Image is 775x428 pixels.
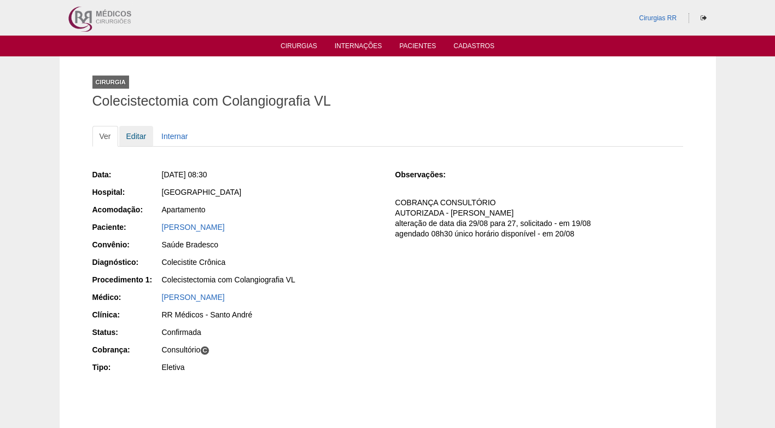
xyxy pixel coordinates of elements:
[92,362,161,373] div: Tipo:
[92,292,161,303] div: Médico:
[200,346,209,355] span: C
[92,126,118,147] a: Ver
[701,15,707,21] i: Sair
[154,126,195,147] a: Internar
[399,42,436,53] a: Pacientes
[162,204,380,215] div: Apartamento
[335,42,382,53] a: Internações
[92,76,129,89] div: Cirurgia
[92,239,161,250] div: Convênio:
[162,187,380,198] div: [GEOGRAPHIC_DATA]
[119,126,154,147] a: Editar
[162,309,380,320] div: RR Médicos - Santo André
[281,42,317,53] a: Cirurgias
[162,293,225,302] a: [PERSON_NAME]
[92,204,161,215] div: Acomodação:
[92,94,683,108] h1: Colecistectomia com Colangiografia VL
[162,223,225,232] a: [PERSON_NAME]
[162,327,380,338] div: Confirmada
[162,239,380,250] div: Saúde Bradesco
[92,222,161,233] div: Paciente:
[92,309,161,320] div: Clínica:
[162,274,380,285] div: Colecistectomia com Colangiografia VL
[395,169,463,180] div: Observações:
[92,169,161,180] div: Data:
[453,42,494,53] a: Cadastros
[639,14,677,22] a: Cirurgias RR
[395,198,683,239] p: COBRANÇA CONSULTÓRIO AUTORIZADA - [PERSON_NAME] alteração de data dia 29/08 para 27, solicitado -...
[162,257,380,268] div: Colecistite Crônica
[92,187,161,198] div: Hospital:
[162,344,380,355] div: Consultório
[162,170,207,179] span: [DATE] 08:30
[92,344,161,355] div: Cobrança:
[92,274,161,285] div: Procedimento 1:
[92,257,161,268] div: Diagnóstico:
[162,362,380,373] div: Eletiva
[92,327,161,338] div: Status:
